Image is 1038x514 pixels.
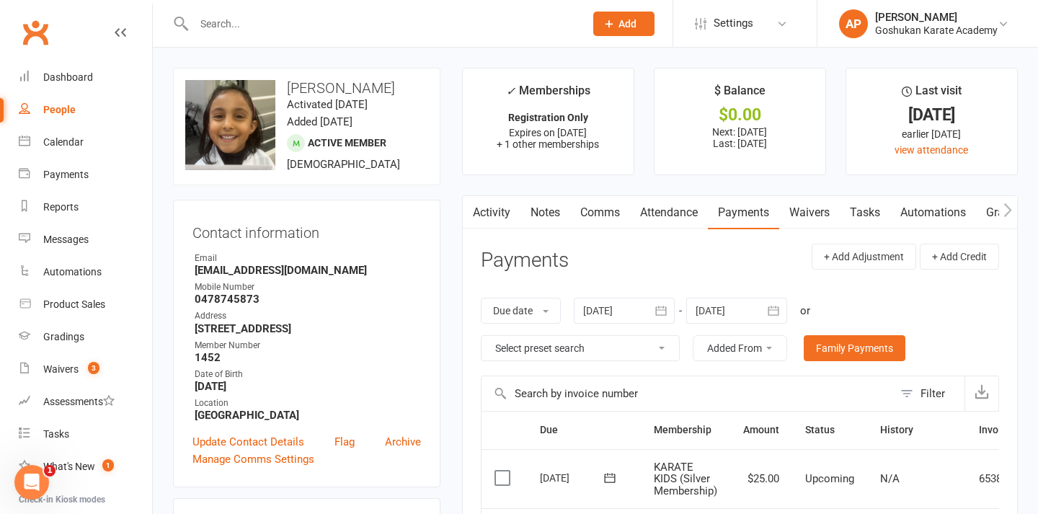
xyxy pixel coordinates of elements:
[19,418,152,451] a: Tasks
[195,309,421,323] div: Address
[593,12,655,36] button: Add
[875,11,998,24] div: [PERSON_NAME]
[890,196,976,229] a: Automations
[44,465,56,477] span: 1
[43,201,79,213] div: Reports
[19,94,152,126] a: People
[805,472,854,485] span: Upcoming
[839,9,868,38] div: AP
[920,244,999,270] button: + Add Credit
[195,252,421,265] div: Email
[195,380,421,393] strong: [DATE]
[714,7,753,40] span: Settings
[509,127,587,138] span: Expires on [DATE]
[195,409,421,422] strong: [GEOGRAPHIC_DATA]
[195,293,421,306] strong: 0478745873
[812,244,916,270] button: + Add Adjustment
[195,264,421,277] strong: [EMAIL_ADDRESS][DOMAIN_NAME]
[43,461,95,472] div: What's New
[481,249,569,272] h3: Payments
[334,433,355,451] a: Flag
[19,61,152,94] a: Dashboard
[875,24,998,37] div: Goshukan Karate Academy
[19,159,152,191] a: Payments
[867,412,966,448] th: History
[618,18,636,30] span: Add
[708,196,779,229] a: Payments
[630,196,708,229] a: Attendance
[966,449,1033,509] td: 6538376
[966,412,1033,448] th: Invoice #
[190,14,575,34] input: Search...
[385,433,421,451] a: Archive
[43,266,102,278] div: Automations
[667,107,812,123] div: $0.00
[195,280,421,294] div: Mobile Number
[195,351,421,364] strong: 1452
[880,472,900,485] span: N/A
[570,196,630,229] a: Comms
[902,81,962,107] div: Last visit
[195,322,421,335] strong: [STREET_ADDRESS]
[19,126,152,159] a: Calendar
[192,433,304,451] a: Update Contact Details
[19,353,152,386] a: Waivers 3
[540,466,606,489] div: [DATE]
[527,412,641,448] th: Due
[520,196,570,229] a: Notes
[859,126,1004,142] div: earlier [DATE]
[43,396,115,407] div: Assessments
[921,385,945,402] div: Filter
[19,223,152,256] a: Messages
[859,107,1004,123] div: [DATE]
[43,104,76,115] div: People
[102,459,114,471] span: 1
[482,376,893,411] input: Search by invoice number
[840,196,890,229] a: Tasks
[287,115,352,128] time: Added [DATE]
[654,461,717,497] span: KARATE KIDS (Silver Membership)
[730,449,792,509] td: $25.00
[43,331,84,342] div: Gradings
[192,451,314,468] a: Manage Comms Settings
[19,256,152,288] a: Automations
[14,465,49,500] iframe: Intercom live chat
[895,144,968,156] a: view attendance
[792,412,867,448] th: Status
[17,14,53,50] a: Clubworx
[43,428,69,440] div: Tasks
[893,376,964,411] button: Filter
[19,321,152,353] a: Gradings
[667,126,812,149] p: Next: [DATE] Last: [DATE]
[43,71,93,83] div: Dashboard
[19,288,152,321] a: Product Sales
[43,363,79,375] div: Waivers
[506,81,590,108] div: Memberships
[508,112,588,123] strong: Registration Only
[463,196,520,229] a: Activity
[192,219,421,241] h3: Contact information
[308,137,386,149] span: Active member
[195,339,421,353] div: Member Number
[19,451,152,483] a: What's New1
[497,138,599,150] span: + 1 other memberships
[800,302,810,319] div: or
[185,80,428,96] h3: [PERSON_NAME]
[506,84,515,98] i: ✓
[730,412,792,448] th: Amount
[88,362,99,374] span: 3
[804,335,905,361] a: Family Payments
[19,191,152,223] a: Reports
[641,412,730,448] th: Membership
[287,98,368,111] time: Activated [DATE]
[43,298,105,310] div: Product Sales
[287,158,400,171] span: [DEMOGRAPHIC_DATA]
[195,368,421,381] div: Date of Birth
[19,386,152,418] a: Assessments
[43,234,89,245] div: Messages
[185,80,275,170] img: image1753777221.png
[693,335,787,361] button: Added From
[779,196,840,229] a: Waivers
[714,81,766,107] div: $ Balance
[43,169,89,180] div: Payments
